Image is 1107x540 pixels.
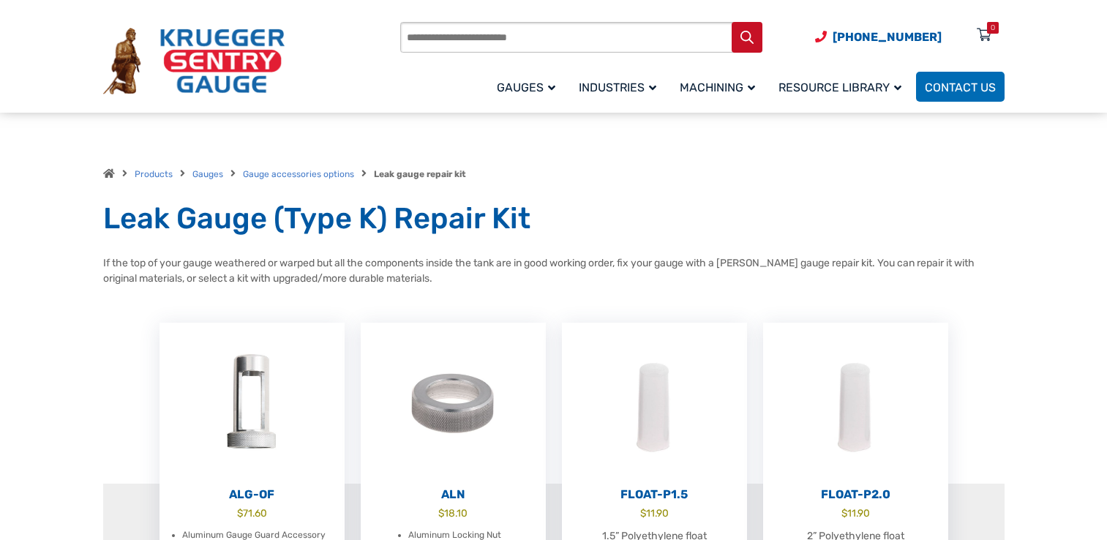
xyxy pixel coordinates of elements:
strong: Leak gauge repair kit [374,169,466,179]
a: Resource Library [770,70,916,104]
a: Industries [570,70,671,104]
a: Gauges [488,70,570,104]
a: Machining [671,70,770,104]
img: ALG-OF [160,323,345,484]
img: ALN [361,323,546,484]
span: $ [640,507,646,519]
span: $ [841,507,847,519]
h1: Leak Gauge (Type K) Repair Kit [103,200,1005,237]
h2: ALN [361,487,546,502]
span: Contact Us [925,80,996,94]
img: Float-P [763,323,948,484]
span: Gauges [497,80,555,94]
span: $ [438,507,444,519]
bdi: 11.90 [640,507,669,519]
a: Gauges [192,169,223,179]
bdi: 18.10 [438,507,468,519]
a: Gauge accessories options [243,169,354,179]
bdi: 11.90 [841,507,870,519]
span: [PHONE_NUMBER] [833,30,942,44]
a: Contact Us [916,72,1005,102]
img: Krueger Sentry Gauge [103,28,285,95]
img: Float-P1.5 [562,323,747,484]
span: $ [237,507,243,519]
h2: ALG-OF [160,487,345,502]
bdi: 71.60 [237,507,267,519]
h2: Float-P1.5 [562,487,747,502]
span: Industries [579,80,656,94]
span: Machining [680,80,755,94]
a: Phone Number (920) 434-8860 [815,28,942,46]
span: Resource Library [778,80,901,94]
a: Products [135,169,173,179]
h2: Float-P2.0 [763,487,948,502]
div: 0 [991,22,995,34]
p: If the top of your gauge weathered or warped but all the components inside the tank are in good w... [103,255,1005,286]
